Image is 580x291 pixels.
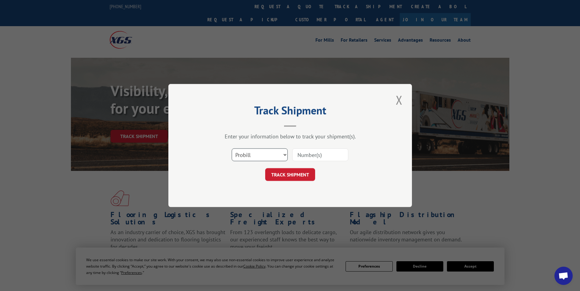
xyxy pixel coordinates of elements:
button: TRACK SHIPMENT [265,168,315,181]
input: Number(s) [292,148,348,161]
div: Enter your information below to track your shipment(s). [199,133,381,140]
button: Close modal [394,92,404,108]
a: Open chat [554,267,573,285]
h2: Track Shipment [199,106,381,118]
